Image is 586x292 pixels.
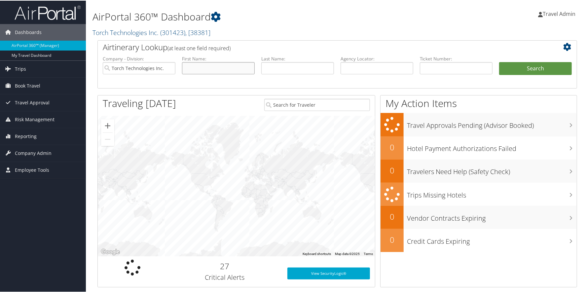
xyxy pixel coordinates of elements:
h3: Critical Alerts [172,272,277,281]
label: First Name: [182,55,255,61]
span: Reporting [15,128,37,144]
span: Travel Approval [15,94,50,110]
a: Terms (opens in new tab) [364,251,373,255]
span: (at least one field required) [167,44,231,51]
h2: 0 [381,141,404,152]
h2: Airtinerary Lookup [103,41,532,52]
span: ( 301423 ) [160,27,185,36]
a: 0Travelers Need Help (Safety Check) [381,159,577,182]
h2: 0 [381,210,404,222]
input: Search for Traveler [264,98,370,110]
span: Map data ©2025 [335,251,360,255]
h3: Credit Cards Expiring [407,233,577,245]
img: airportal-logo.png [15,4,81,20]
span: Travel Admin [543,10,575,17]
span: , [ 38381 ] [185,27,210,36]
img: Google [99,247,121,256]
h1: Traveling [DATE] [103,96,176,110]
span: Company Admin [15,144,52,161]
h3: Travelers Need Help (Safety Check) [407,163,577,176]
span: Trips [15,60,26,77]
label: Last Name: [261,55,334,61]
button: Zoom out [101,132,114,145]
h3: Vendor Contracts Expiring [407,210,577,222]
a: Travel Admin [538,3,582,23]
h1: AirPortal 360™ Dashboard [92,9,419,23]
a: Trips Missing Hotels [381,182,577,205]
span: Risk Management [15,111,55,127]
span: Employee Tools [15,161,49,178]
h1: My Action Items [381,96,577,110]
h2: 27 [172,260,277,271]
h3: Trips Missing Hotels [407,187,577,199]
h2: 0 [381,234,404,245]
h3: Travel Approvals Pending (Advisor Booked) [407,117,577,129]
h3: Hotel Payment Authorizations Failed [407,140,577,153]
button: Zoom in [101,119,114,132]
a: 0Vendor Contracts Expiring [381,205,577,228]
button: Search [499,61,572,75]
a: Torch Technologies Inc. [92,27,210,36]
a: 0Credit Cards Expiring [381,228,577,251]
label: Company - Division: [103,55,175,61]
span: Book Travel [15,77,40,93]
a: Open this area in Google Maps (opens a new window) [99,247,121,256]
span: Dashboards [15,23,42,40]
label: Ticket Number: [420,55,493,61]
a: 0Hotel Payment Authorizations Failed [381,136,577,159]
h2: 0 [381,164,404,175]
button: Keyboard shortcuts [303,251,331,256]
label: Agency Locator: [341,55,413,61]
a: View SecurityLogic® [287,267,370,279]
a: Travel Approvals Pending (Advisor Booked) [381,112,577,136]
